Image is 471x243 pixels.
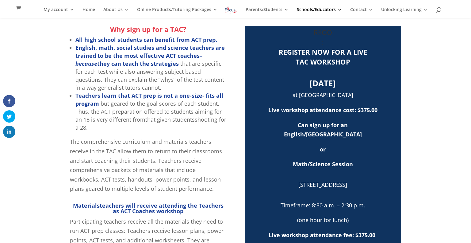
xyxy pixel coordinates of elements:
[279,47,367,57] strong: REGISTER NOW FOR A LIVE
[75,92,226,131] li: but geared to the goal scores of each student. Thus, the ACT preparation offered to students aimi...
[281,202,365,209] span: Timeframe: 8:30 a.m. – 2:30 p.m.
[297,216,349,224] span: (one hour for lunch)
[298,121,348,129] span: Can sign up for an
[248,39,398,49] h3: :
[269,231,375,239] strong: Live workshop attendance fee: $375.00
[381,7,428,18] a: Unlocking Learning
[246,7,289,18] a: Parents/Students
[268,106,377,114] strong: Live workshop attendance cost: $375.00
[293,91,353,99] span: at [GEOGRAPHIC_DATA]
[75,60,97,67] em: because
[293,160,353,168] span: Math/Science Session
[137,7,217,18] a: Online Products/Tutoring Packages
[82,7,95,18] a: Home
[100,202,224,215] span: teachers will receive attending the Teachers as ACT Coaches workshop
[224,6,237,14] img: Focus on Learning
[320,146,326,153] span: or
[75,44,226,92] li: that are specific for each test while also answering subject based questions. They can explain th...
[103,7,129,18] a: About Us
[110,25,186,34] strong: Why sign up for a TAC?
[248,29,398,39] h3: REOO
[70,137,226,194] p: The comprehensive curriculum and materials teachers receive in the TAC allow them to return to th...
[284,131,362,138] span: English/[GEOGRAPHIC_DATA]
[75,92,223,107] strong: Teachers learn that ACT prep is not a one-size- fits all program
[350,7,373,18] a: Contact
[44,7,74,18] a: My account
[298,181,347,188] span: [STREET_ADDRESS]
[75,44,225,67] strong: English, math, social studies and science teachers are trained to be the most effective ACT coach...
[297,7,342,18] a: Schools/Educators
[73,202,100,209] span: Materials
[145,116,195,123] g: that given students
[296,57,350,66] strong: TAC WORKSHOP
[75,36,217,43] strong: All high school students can benefit from ACT prep.
[310,78,336,89] b: [DATE]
